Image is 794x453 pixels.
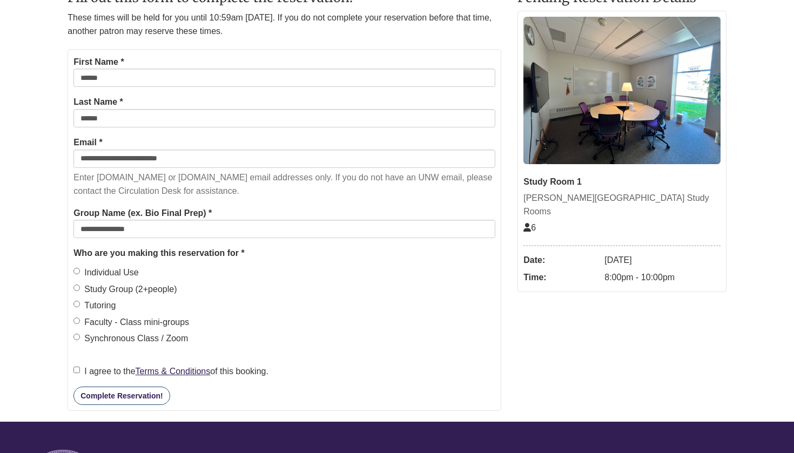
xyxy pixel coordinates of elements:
[73,282,177,296] label: Study Group (2+people)
[68,11,501,38] p: These times will be held for you until 10:59am [DATE]. If you do not complete your reservation be...
[73,332,188,346] label: Synchronous Class / Zoom
[523,191,721,219] div: [PERSON_NAME][GEOGRAPHIC_DATA] Study Rooms
[73,266,139,280] label: Individual Use
[523,17,721,164] img: Study Room 1
[523,252,599,269] dt: Date:
[73,206,212,220] label: Group Name (ex. Bio Final Prep) *
[73,317,80,324] input: Faculty - Class mini-groups
[73,55,124,69] label: First Name *
[73,268,80,274] input: Individual Use
[523,223,536,232] span: The capacity of this space
[604,269,721,286] dd: 8:00pm - 10:00pm
[73,285,80,291] input: Study Group (2+people)
[73,136,102,150] label: Email *
[73,171,495,198] p: Enter [DOMAIN_NAME] or [DOMAIN_NAME] email addresses only. If you do not have an UNW email, pleas...
[604,252,721,269] dd: [DATE]
[73,334,80,340] input: Synchronous Class / Zoom
[73,301,80,307] input: Tutoring
[523,269,599,286] dt: Time:
[73,387,170,405] button: Complete Reservation!
[73,95,123,109] label: Last Name *
[73,315,189,329] label: Faculty - Class mini-groups
[73,367,80,373] input: I agree to theTerms & Conditionsof this booking.
[136,367,211,376] a: Terms & Conditions
[73,364,268,378] label: I agree to the of this booking.
[523,175,721,189] div: Study Room 1
[73,299,116,313] label: Tutoring
[73,246,495,260] legend: Who are you making this reservation for *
